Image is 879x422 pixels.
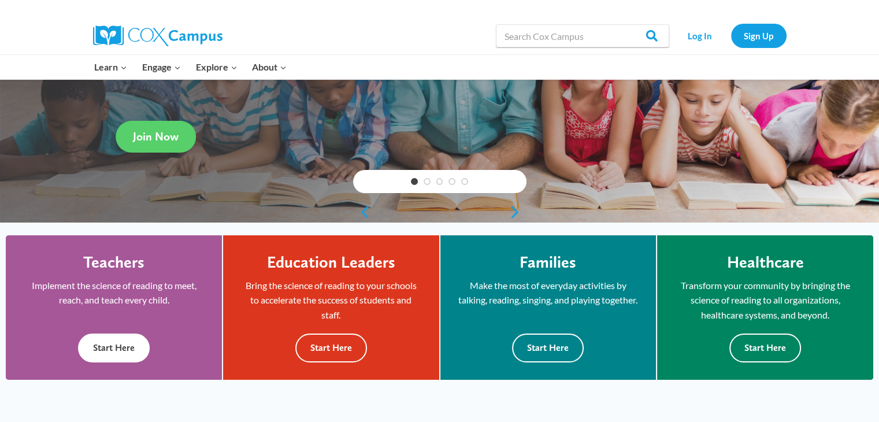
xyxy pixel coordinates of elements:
a: previous [353,205,370,219]
a: 5 [461,178,468,185]
div: content slider buttons [353,201,526,224]
a: Education Leaders Bring the science of reading to your schools to accelerate the success of stude... [223,235,439,380]
a: 2 [424,178,431,185]
a: Log In [675,24,725,47]
h4: Teachers [83,253,144,272]
button: Child menu of Explore [188,55,245,79]
a: Sign Up [731,24,787,47]
a: 1 [411,178,418,185]
p: Make the most of everyday activities by talking, reading, singing, and playing together. [458,278,639,308]
button: Start Here [512,334,584,362]
img: Cox Campus [93,25,222,46]
a: Join Now [116,121,196,153]
nav: Secondary Navigation [675,24,787,47]
a: Teachers Implement the science of reading to meet, reach, and teach every child. Start Here [6,235,222,380]
p: Bring the science of reading to your schools to accelerate the success of students and staff. [240,278,421,323]
input: Search Cox Campus [496,24,669,47]
a: next [509,205,526,219]
h4: Families [520,253,576,272]
h4: Healthcare [726,253,803,272]
button: Start Here [78,334,150,362]
button: Child menu of Engage [135,55,188,79]
span: Join Now [133,129,179,143]
button: Start Here [729,334,801,362]
p: Implement the science of reading to meet, reach, and teach every child. [23,278,205,308]
a: Healthcare Transform your community by bringing the science of reading to all organizations, heal... [657,235,873,380]
button: Child menu of Learn [87,55,135,79]
a: 4 [448,178,455,185]
a: 3 [436,178,443,185]
button: Start Here [295,334,367,362]
p: Transform your community by bringing the science of reading to all organizations, healthcare syst... [674,278,856,323]
button: Child menu of About [244,55,294,79]
nav: Primary Navigation [87,55,294,79]
h4: Education Leaders [267,253,395,272]
a: Families Make the most of everyday activities by talking, reading, singing, and playing together.... [440,235,656,380]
